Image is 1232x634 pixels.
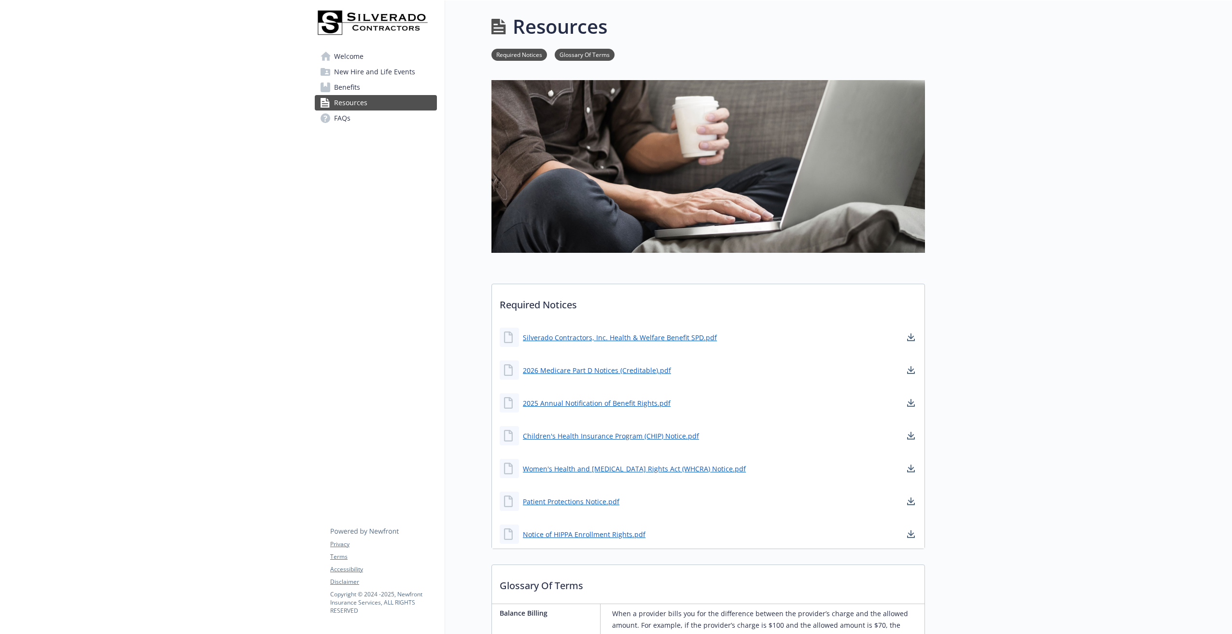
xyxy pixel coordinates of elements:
[330,578,436,586] a: Disclaimer
[492,284,924,320] p: Required Notices
[905,397,917,409] a: download document
[334,95,367,110] span: Resources
[330,590,436,615] p: Copyright © 2024 - 2025 , Newfront Insurance Services, ALL RIGHTS RESERVED
[315,64,437,80] a: New Hire and Life Events
[523,464,746,474] a: Women's Health and [MEDICAL_DATA] Rights Act (WHCRA) Notice.pdf
[315,80,437,95] a: Benefits
[330,565,436,574] a: Accessibility
[491,50,547,59] a: Required Notices
[905,430,917,441] a: download document
[500,608,596,618] p: Balance Billing
[491,80,925,253] img: resources page banner
[555,50,615,59] a: Glossary Of Terms
[905,528,917,540] a: download document
[492,565,924,601] p: Glossary Of Terms
[334,64,415,80] span: New Hire and Life Events
[513,12,607,41] h1: Resources
[523,332,717,343] a: Silverado Contractors, Inc. Health & Welfare Benefit SPD.pdf
[334,80,360,95] span: Benefits
[523,529,645,539] a: Notice of HIPPA Enrollment Rights.pdf
[523,398,671,408] a: 2025 Annual Notification of Benefit Rights.pdf
[523,496,619,507] a: Patient Protections Notice.pdf
[315,49,437,64] a: Welcome
[523,365,671,375] a: 2026 Medicare Part D Notices (Creditable).pdf
[330,540,436,549] a: Privacy
[905,364,917,376] a: download document
[905,331,917,343] a: download document
[905,496,917,507] a: download document
[334,110,350,126] span: FAQs
[905,463,917,474] a: download document
[330,552,436,561] a: Terms
[523,431,699,441] a: Children's Health Insurance Program (CHIP) Notice.pdf
[334,49,364,64] span: Welcome
[315,95,437,110] a: Resources
[315,110,437,126] a: FAQs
